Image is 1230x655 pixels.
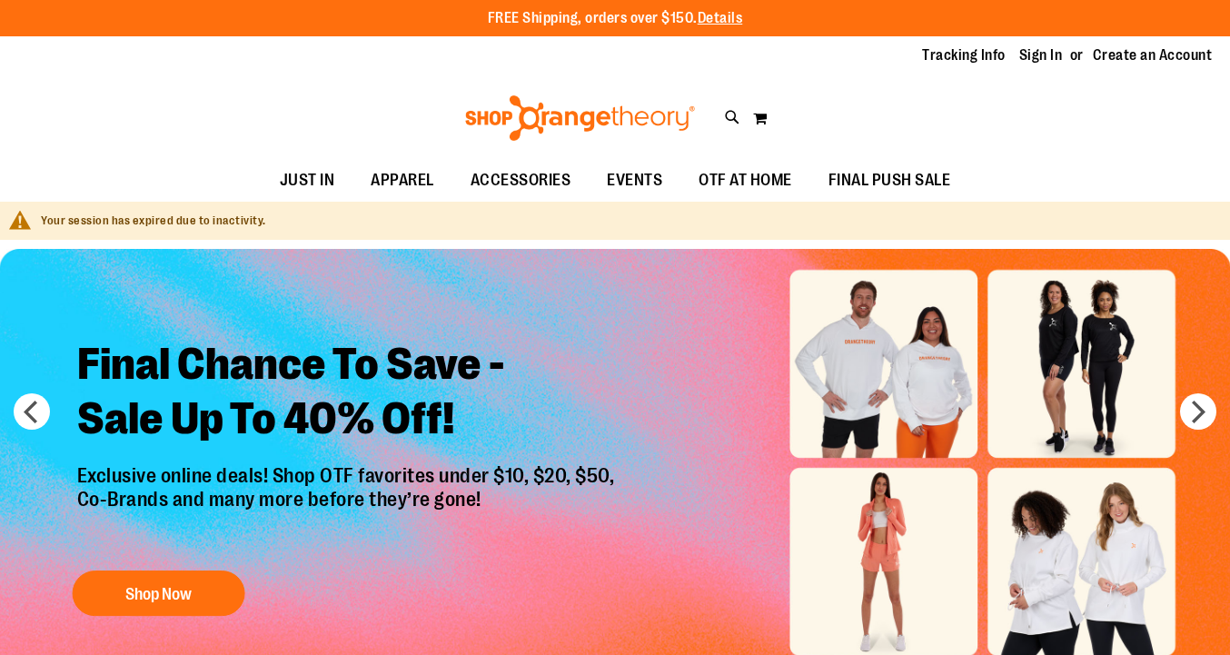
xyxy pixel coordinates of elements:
button: prev [14,393,50,430]
button: Shop Now [73,571,245,616]
div: Your session has expired due to inactivity. [41,213,1212,230]
span: APPAREL [371,160,434,201]
a: JUST IN [262,160,353,202]
a: APPAREL [352,160,452,202]
p: Exclusive online deals! Shop OTF favorites under $10, $20, $50, Co-Brands and many more before th... [64,464,633,553]
a: Details [698,10,743,26]
span: FINAL PUSH SALE [828,160,951,201]
a: Final Chance To Save -Sale Up To 40% Off! Exclusive online deals! Shop OTF favorites under $10, $... [64,323,633,626]
img: Shop Orangetheory [462,95,698,141]
a: Sign In [1019,45,1063,65]
span: EVENTS [607,160,662,201]
h2: Final Chance To Save - Sale Up To 40% Off! [64,323,633,464]
span: JUST IN [280,160,335,201]
a: OTF AT HOME [680,160,810,202]
a: Create an Account [1093,45,1213,65]
a: ACCESSORIES [452,160,590,202]
button: next [1180,393,1216,430]
span: OTF AT HOME [699,160,792,201]
a: FINAL PUSH SALE [810,160,969,202]
a: Tracking Info [922,45,1006,65]
p: FREE Shipping, orders over $150. [488,8,743,29]
a: EVENTS [589,160,680,202]
span: ACCESSORIES [471,160,571,201]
